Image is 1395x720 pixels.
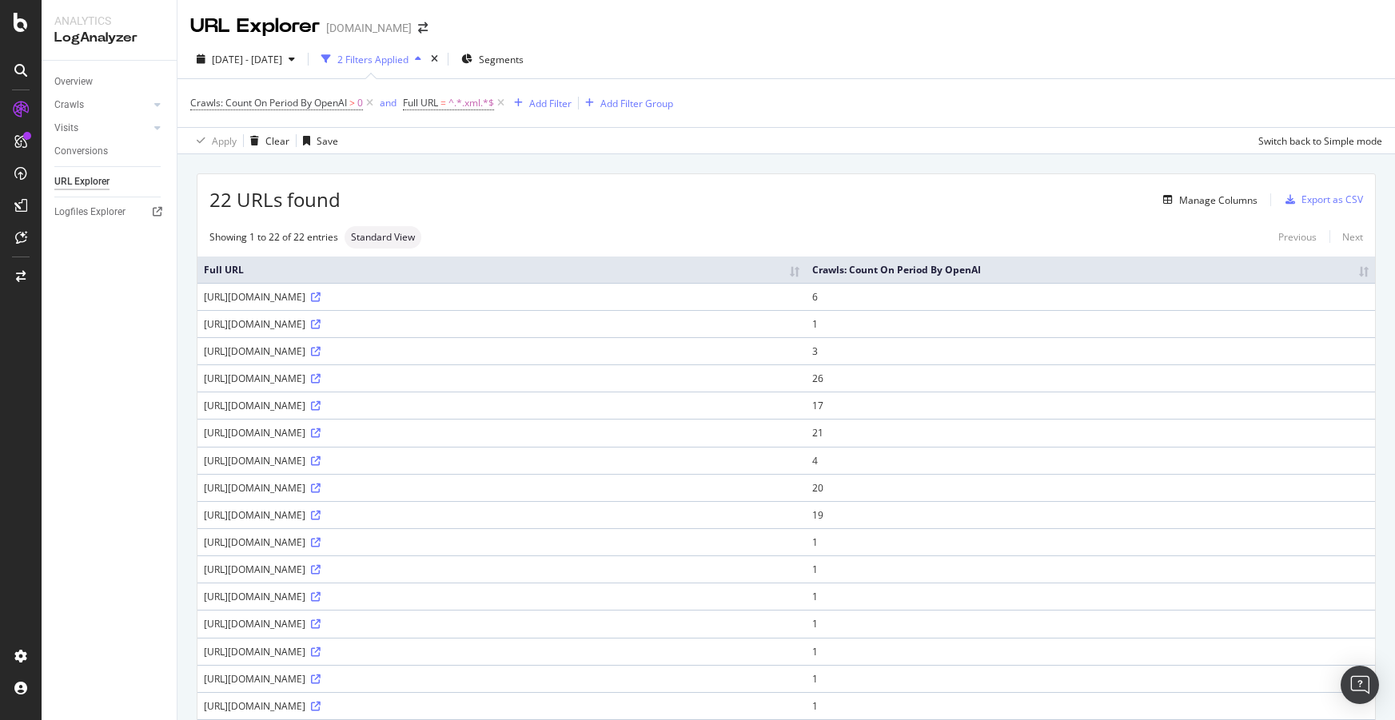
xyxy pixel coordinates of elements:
[508,93,572,113] button: Add Filter
[380,96,397,109] div: and
[806,337,1375,364] td: 3
[326,20,412,36] div: [DOMAIN_NAME]
[204,617,799,630] div: [URL][DOMAIN_NAME]
[428,51,441,67] div: times
[806,583,1375,610] td: 1
[54,204,165,221] a: Logfiles Explorer
[337,53,409,66] div: 2 Filters Applied
[204,344,799,358] div: [URL][DOMAIN_NAME]
[54,97,149,113] a: Crawls
[204,399,799,412] div: [URL][DOMAIN_NAME]
[54,173,165,190] a: URL Explorer
[190,128,237,153] button: Apply
[54,120,149,137] a: Visits
[54,120,78,137] div: Visits
[1279,187,1363,213] button: Export as CSV
[1252,128,1382,153] button: Switch back to Simple mode
[345,226,421,249] div: neutral label
[579,93,673,113] button: Add Filter Group
[806,310,1375,337] td: 1
[54,173,110,190] div: URL Explorer
[806,364,1375,392] td: 26
[600,97,673,110] div: Add Filter Group
[448,92,494,114] span: ^.*.xml.*$
[529,97,572,110] div: Add Filter
[244,128,289,153] button: Clear
[806,419,1375,446] td: 21
[204,454,799,467] div: [URL][DOMAIN_NAME]
[806,692,1375,719] td: 1
[1157,190,1257,209] button: Manage Columns
[1301,193,1363,206] div: Export as CSV
[212,53,282,66] span: [DATE] - [DATE]
[357,92,363,114] span: 0
[212,134,237,148] div: Apply
[204,563,799,576] div: [URL][DOMAIN_NAME]
[380,95,397,110] button: and
[440,96,446,109] span: =
[54,204,126,221] div: Logfiles Explorer
[418,22,428,34] div: arrow-right-arrow-left
[806,283,1375,310] td: 6
[265,134,289,148] div: Clear
[204,317,799,331] div: [URL][DOMAIN_NAME]
[351,233,415,242] span: Standard View
[190,96,347,109] span: Crawls: Count On Period By OpenAI
[204,535,799,549] div: [URL][DOMAIN_NAME]
[806,501,1375,528] td: 19
[204,508,799,522] div: [URL][DOMAIN_NAME]
[349,96,355,109] span: >
[54,13,164,29] div: Analytics
[806,528,1375,555] td: 1
[204,290,799,304] div: [URL][DOMAIN_NAME]
[479,53,524,66] span: Segments
[204,590,799,603] div: [URL][DOMAIN_NAME]
[317,134,338,148] div: Save
[209,230,338,244] div: Showing 1 to 22 of 22 entries
[204,481,799,495] div: [URL][DOMAIN_NAME]
[806,555,1375,583] td: 1
[297,128,338,153] button: Save
[204,645,799,658] div: [URL][DOMAIN_NAME]
[455,46,530,72] button: Segments
[806,447,1375,474] td: 4
[403,96,438,109] span: Full URL
[204,699,799,713] div: [URL][DOMAIN_NAME]
[204,426,799,440] div: [URL][DOMAIN_NAME]
[806,610,1375,637] td: 1
[806,257,1375,283] th: Crawls: Count On Period By OpenAI: activate to sort column ascending
[806,638,1375,665] td: 1
[806,665,1375,692] td: 1
[209,186,341,213] span: 22 URLs found
[1341,666,1379,704] div: Open Intercom Messenger
[54,143,108,160] div: Conversions
[204,372,799,385] div: [URL][DOMAIN_NAME]
[204,672,799,686] div: [URL][DOMAIN_NAME]
[1258,134,1382,148] div: Switch back to Simple mode
[197,257,806,283] th: Full URL: activate to sort column ascending
[54,143,165,160] a: Conversions
[54,97,84,113] div: Crawls
[315,46,428,72] button: 2 Filters Applied
[54,74,165,90] a: Overview
[54,74,93,90] div: Overview
[54,29,164,47] div: LogAnalyzer
[1179,193,1257,207] div: Manage Columns
[190,13,320,40] div: URL Explorer
[190,46,301,72] button: [DATE] - [DATE]
[806,392,1375,419] td: 17
[806,474,1375,501] td: 20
